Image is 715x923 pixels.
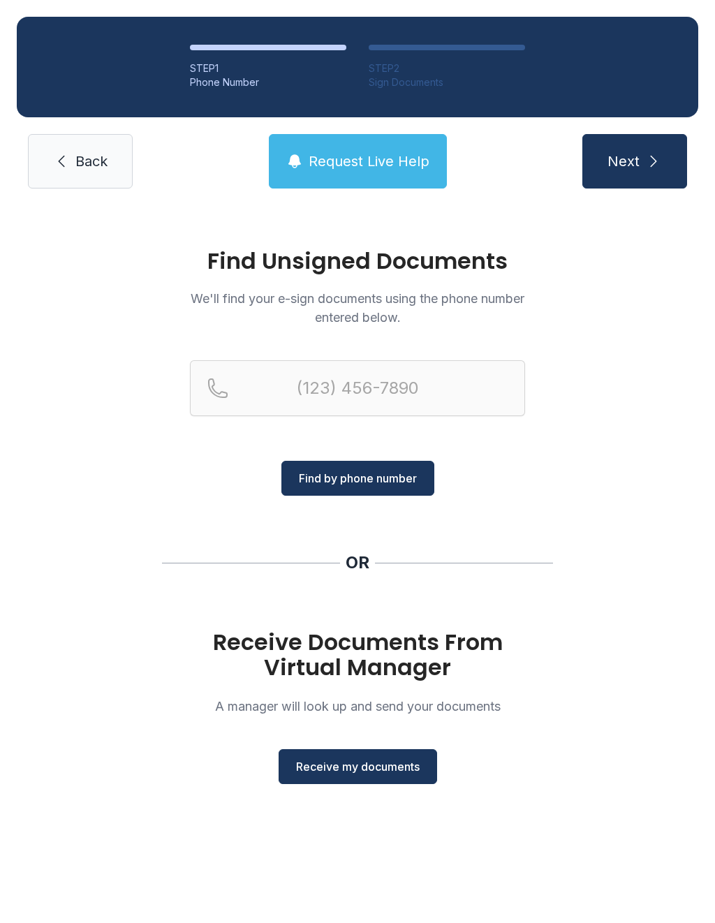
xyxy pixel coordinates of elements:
span: Find by phone number [299,470,417,487]
h1: Find Unsigned Documents [190,250,525,272]
div: STEP 1 [190,61,346,75]
span: Receive my documents [296,758,420,775]
span: Next [607,152,640,171]
div: Sign Documents [369,75,525,89]
p: A manager will look up and send your documents [190,697,525,716]
span: Request Live Help [309,152,429,171]
h1: Receive Documents From Virtual Manager [190,630,525,680]
div: STEP 2 [369,61,525,75]
span: Back [75,152,108,171]
div: Phone Number [190,75,346,89]
input: Reservation phone number [190,360,525,416]
p: We'll find your e-sign documents using the phone number entered below. [190,289,525,327]
div: OR [346,552,369,574]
